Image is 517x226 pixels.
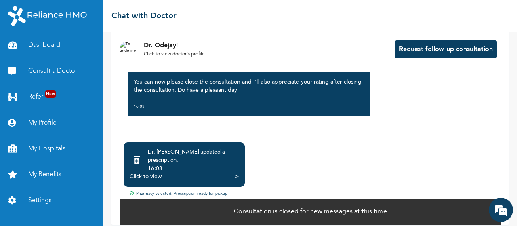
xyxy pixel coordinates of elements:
[144,52,205,57] u: Click to view doctor's profile
[234,207,387,217] p: Consultation is closed for new messages at this time
[120,191,501,198] div: Pharmacy selected. Prescription ready for pickup
[144,41,205,51] p: Dr. Odejayi
[130,173,162,181] div: Click to view
[45,90,56,98] span: New
[395,40,497,58] button: Request follow up consultation
[134,78,364,94] p: You can now please close the consultation and I'll also appreciate your rating after closing the ...
[235,173,239,181] div: >
[120,41,136,57] img: Dr. undefined`
[148,148,239,165] div: Dr. [PERSON_NAME] updated a prescription .
[111,10,177,22] h2: Chat with Doctor
[134,102,364,110] div: 16:03
[8,6,87,26] img: RelianceHMO's Logo
[148,165,239,173] div: 16:03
